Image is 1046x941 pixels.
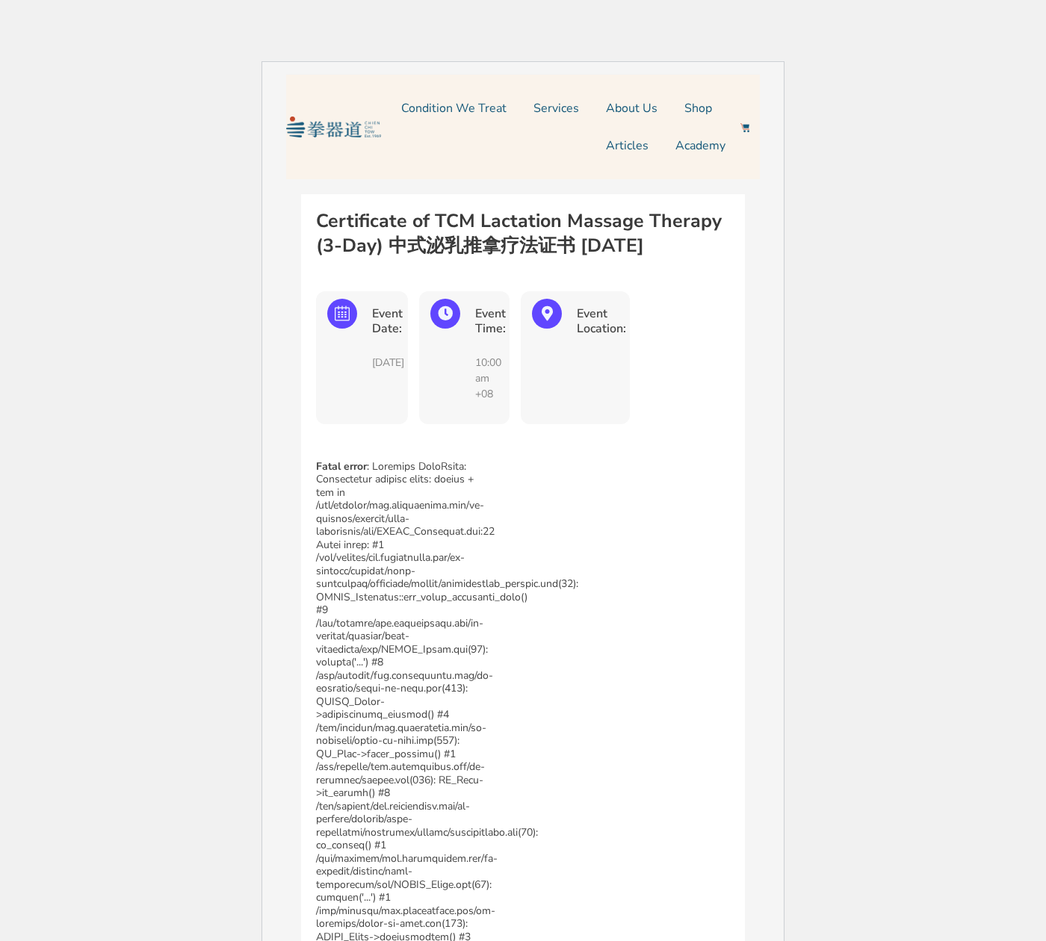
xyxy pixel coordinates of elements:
[577,306,619,336] h3: Event Location:
[475,355,498,402] p: 10:00 am +08
[475,306,498,336] h3: Event Time:
[606,90,657,127] a: About Us
[740,123,749,132] img: Website Icon-03
[401,90,507,127] a: Condition We Treat
[372,306,397,336] h3: Event Date:
[606,127,649,164] a: Articles
[372,355,397,370] p: [DATE]
[684,90,712,127] a: Shop
[389,90,725,164] nav: Menu
[533,90,579,127] a: Services
[316,209,730,258] h2: Certificate of TCM Lactation Massage Therapy (3-Day) 中式泌乳推拿疗法证书 [DATE]
[675,127,725,164] a: Academy
[316,459,367,473] b: Fatal error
